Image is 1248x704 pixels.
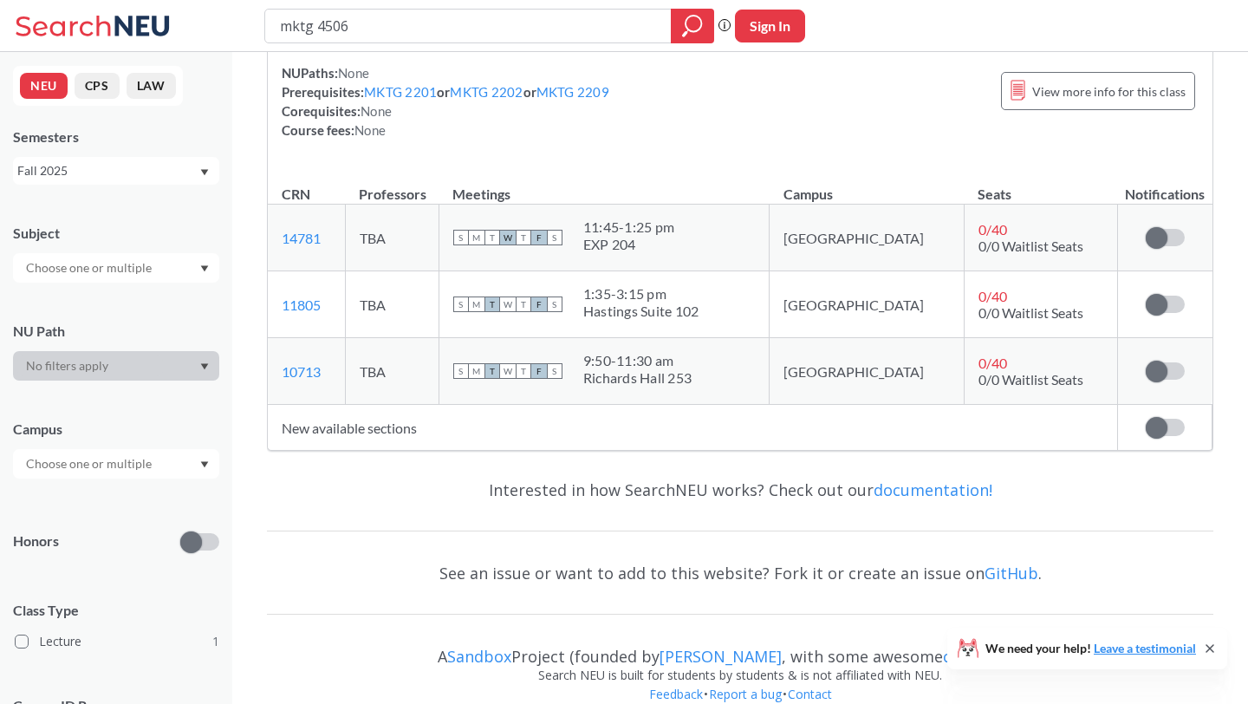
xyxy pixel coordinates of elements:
[364,84,437,100] a: MKTG 2201
[583,369,692,387] div: Richards Hall 253
[735,10,805,42] button: Sign In
[516,297,531,312] span: T
[500,230,516,245] span: W
[75,73,120,99] button: CPS
[985,642,1196,655] span: We need your help!
[200,363,209,370] svg: Dropdown arrow
[453,230,469,245] span: S
[978,221,1007,238] span: 0 / 40
[345,205,439,271] td: TBA
[484,363,500,379] span: T
[583,352,692,369] div: 9:50 - 11:30 am
[648,686,704,702] a: Feedback
[453,297,469,312] span: S
[583,218,674,236] div: 11:45 - 1:25 pm
[682,14,703,38] svg: magnifying glass
[17,161,198,180] div: Fall 2025
[770,205,965,271] td: [GEOGRAPHIC_DATA]
[978,371,1083,388] span: 0/0 Waitlist Seats
[127,73,176,99] button: LAW
[978,355,1007,371] span: 0 / 40
[964,167,1117,205] th: Seats
[531,297,547,312] span: F
[200,461,209,468] svg: Dropdown arrow
[583,303,699,320] div: Hastings Suite 102
[453,363,469,379] span: S
[13,531,59,551] p: Honors
[20,73,68,99] button: NEU
[978,288,1007,304] span: 0 / 40
[17,257,163,278] input: Choose one or multiple
[13,351,219,381] div: Dropdown arrow
[583,285,699,303] div: 1:35 - 3:15 pm
[708,686,783,702] a: Report a bug
[1094,641,1196,655] a: Leave a testimonial
[267,465,1213,515] div: Interested in how SearchNEU works? Check out our
[345,338,439,405] td: TBA
[484,297,500,312] span: T
[978,304,1083,321] span: 0/0 Waitlist Seats
[267,666,1213,685] div: Search NEU is built for students by students & is not affiliated with NEU.
[671,9,714,43] div: magnifying glass
[282,297,321,313] a: 11805
[13,127,219,147] div: Semesters
[547,297,562,312] span: S
[282,185,310,204] div: CRN
[536,84,609,100] a: MKTG 2209
[13,322,219,341] div: NU Path
[267,631,1213,666] div: A Project (founded by , with some awesome )
[282,230,321,246] a: 14781
[354,122,386,138] span: None
[212,632,219,651] span: 1
[345,271,439,338] td: TBA
[583,236,674,253] div: EXP 204
[447,646,511,667] a: Sandbox
[516,363,531,379] span: T
[547,230,562,245] span: S
[282,363,321,380] a: 10713
[439,167,769,205] th: Meetings
[469,230,484,245] span: M
[200,169,209,176] svg: Dropdown arrow
[13,601,219,620] span: Class Type
[874,479,992,500] a: documentation!
[13,253,219,283] div: Dropdown arrow
[770,338,965,405] td: [GEOGRAPHIC_DATA]
[660,646,782,667] a: [PERSON_NAME]
[469,363,484,379] span: M
[770,167,965,205] th: Campus
[282,63,609,140] div: NUPaths: Prerequisites: or or Corequisites: Course fees:
[500,297,516,312] span: W
[267,548,1213,598] div: See an issue or want to add to this website? Fork it or create an issue on .
[787,686,833,702] a: Contact
[268,405,1118,451] td: New available sections
[500,363,516,379] span: W
[516,230,531,245] span: T
[484,230,500,245] span: T
[338,65,369,81] span: None
[13,224,219,243] div: Subject
[531,230,547,245] span: F
[469,297,484,312] span: M
[15,630,219,653] label: Lecture
[450,84,523,100] a: MKTG 2202
[1032,81,1186,102] span: View more info for this class
[345,167,439,205] th: Professors
[531,363,547,379] span: F
[985,563,1038,583] a: GitHub
[13,449,219,479] div: Dropdown arrow
[13,420,219,439] div: Campus
[978,238,1083,254] span: 0/0 Waitlist Seats
[547,363,562,379] span: S
[943,646,1039,667] a: contributors
[1118,167,1212,205] th: Notifications
[17,453,163,474] input: Choose one or multiple
[770,271,965,338] td: [GEOGRAPHIC_DATA]
[278,11,659,41] input: Class, professor, course number, "phrase"
[361,103,392,119] span: None
[13,157,219,185] div: Fall 2025Dropdown arrow
[200,265,209,272] svg: Dropdown arrow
